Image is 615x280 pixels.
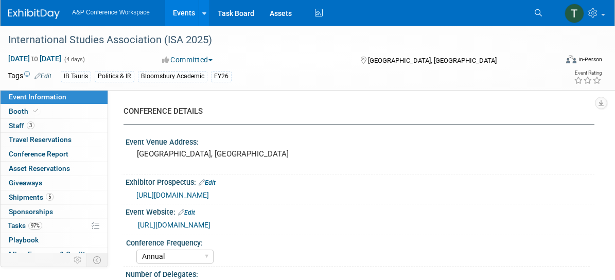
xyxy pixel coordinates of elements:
[9,207,53,216] span: Sponsorships
[8,71,51,82] td: Tags
[1,147,108,161] a: Conference Report
[126,134,594,147] div: Event Venue Address:
[87,253,108,267] td: Toggle Event Tabs
[136,191,209,199] a: [URL][DOMAIN_NAME]
[124,106,587,117] div: CONFERENCE DETAILS
[9,236,39,244] span: Playbook
[9,121,34,130] span: Staff
[368,57,497,64] span: [GEOGRAPHIC_DATA], [GEOGRAPHIC_DATA]
[8,221,42,230] span: Tasks
[1,119,108,133] a: Staff3
[9,193,54,201] span: Shipments
[126,235,590,248] div: Conference Frequency:
[574,71,602,76] div: Event Rating
[61,71,91,82] div: IB Tauris
[8,9,60,19] img: ExhibitDay
[509,54,602,69] div: Event Format
[578,56,602,63] div: In-Person
[199,179,216,186] a: Edit
[69,253,87,267] td: Personalize Event Tab Strip
[9,179,42,187] span: Giveaways
[72,9,150,16] span: A&P Conference Workspace
[63,56,85,63] span: (4 days)
[9,250,89,258] span: Misc. Expenses & Credits
[33,108,38,114] i: Booth reservation complete
[1,162,108,176] a: Asset Reservations
[9,93,66,101] span: Event Information
[95,71,134,82] div: Politics & IR
[126,204,594,218] div: Event Website:
[137,149,310,159] pre: [GEOGRAPHIC_DATA], [GEOGRAPHIC_DATA]
[5,31,544,49] div: International Studies Association (ISA 2025)
[1,190,108,204] a: Shipments5
[34,73,51,80] a: Edit
[126,174,594,188] div: Exhibitor Prospectus:
[30,55,40,63] span: to
[159,55,217,65] button: Committed
[1,205,108,219] a: Sponsorships
[565,4,584,23] img: Taylor Thompson
[138,221,210,229] a: [URL][DOMAIN_NAME]
[28,222,42,230] span: 97%
[9,150,68,158] span: Conference Report
[46,193,54,201] span: 5
[9,164,70,172] span: Asset Reservations
[1,248,108,261] a: Misc. Expenses & Credits
[1,133,108,147] a: Travel Reservations
[8,54,62,63] span: [DATE] [DATE]
[1,219,108,233] a: Tasks97%
[178,209,195,216] a: Edit
[1,176,108,190] a: Giveaways
[9,107,40,115] span: Booth
[27,121,34,129] span: 3
[126,267,594,279] div: Number of Delegates:
[138,71,207,82] div: Bloomsbury Academic
[566,55,576,63] img: Format-Inperson.png
[1,104,108,118] a: Booth
[1,233,108,247] a: Playbook
[9,135,72,144] span: Travel Reservations
[211,71,232,82] div: FY26
[1,90,108,104] a: Event Information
